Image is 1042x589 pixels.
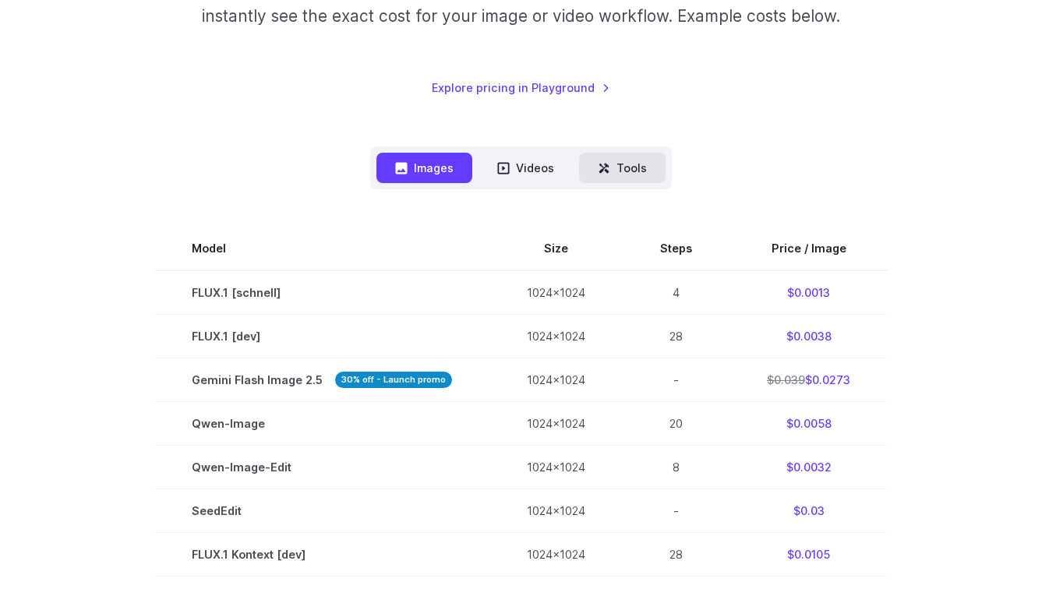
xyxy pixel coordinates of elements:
td: $0.0058 [729,402,888,446]
td: 1024x1024 [489,533,623,577]
td: 1024x1024 [489,446,623,489]
td: 28 [623,533,729,577]
th: Price / Image [729,227,888,270]
th: Steps [623,227,729,270]
td: FLUX.1 Kontext [dev] [154,533,489,577]
td: Qwen-Image-Edit [154,446,489,489]
td: $0.0032 [729,446,888,489]
button: Videos [479,153,573,183]
td: SeedEdit [154,489,489,533]
td: $0.0105 [729,533,888,577]
td: 1024x1024 [489,402,623,446]
td: $0.0038 [729,315,888,358]
td: FLUX.1 [schnell] [154,270,489,315]
strong: 30% off - Launch promo [335,372,452,388]
td: 1024x1024 [489,489,623,533]
th: Size [489,227,623,270]
button: Images [376,153,472,183]
td: 20 [623,402,729,446]
button: Tools [579,153,666,183]
td: $0.0273 [729,358,888,402]
a: Explore pricing in Playground [432,79,610,97]
td: 1024x1024 [489,270,623,315]
th: Model [154,227,489,270]
td: FLUX.1 [dev] [154,315,489,358]
td: $0.03 [729,489,888,533]
span: Gemini Flash Image 2.5 [192,371,452,389]
td: 4 [623,270,729,315]
td: $0.0013 [729,270,888,315]
td: Qwen-Image [154,402,489,446]
td: - [623,358,729,402]
td: 1024x1024 [489,315,623,358]
td: 1024x1024 [489,358,623,402]
td: 28 [623,315,729,358]
td: - [623,489,729,533]
s: $0.039 [767,373,805,386]
td: 8 [623,446,729,489]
